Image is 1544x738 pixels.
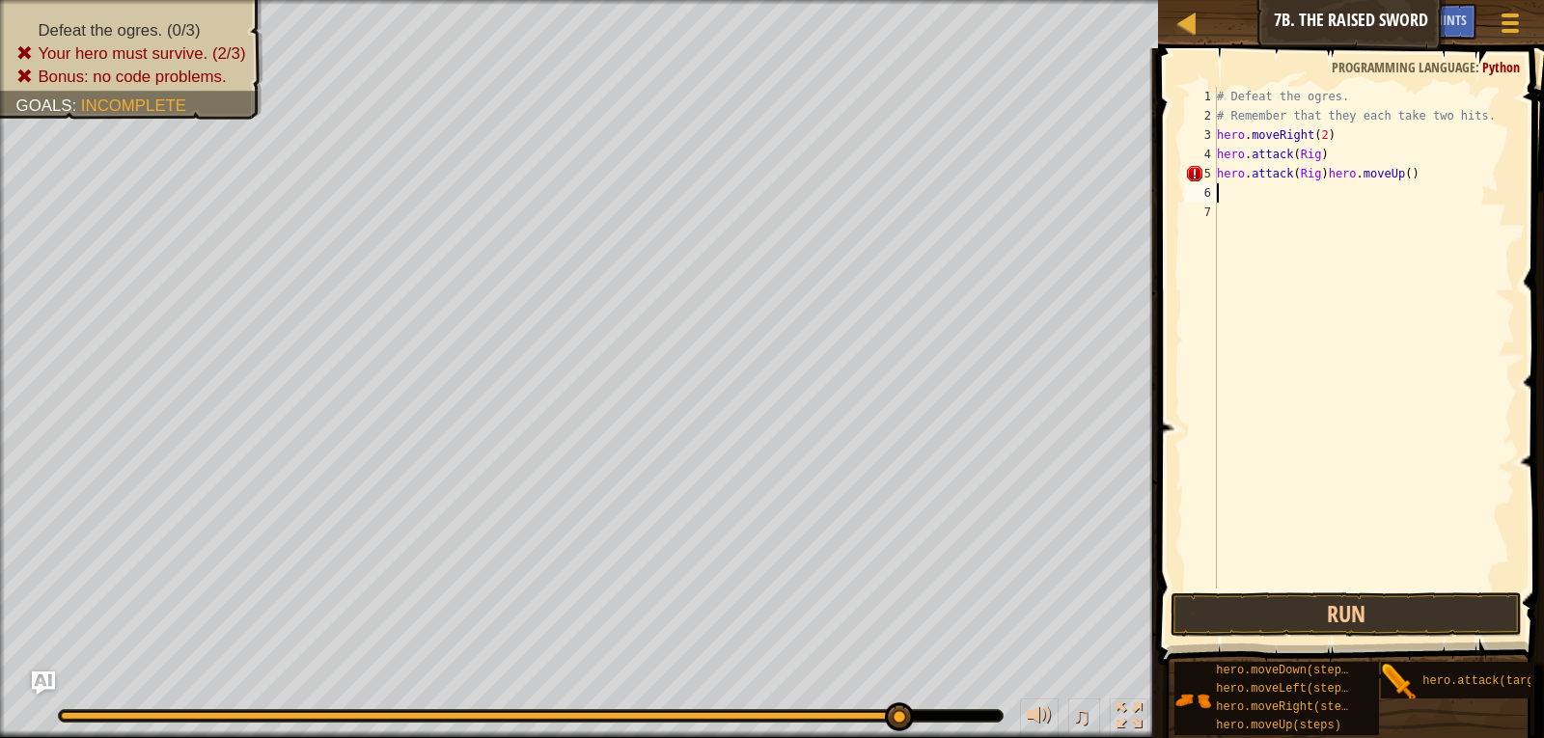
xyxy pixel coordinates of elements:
img: portrait.png [1381,664,1418,700]
button: Run [1171,592,1523,637]
div: 4 [1185,145,1217,164]
span: hero.moveLeft(steps) [1216,682,1355,696]
span: Ask AI [1383,11,1416,29]
div: 3 [1185,125,1217,145]
li: Your hero must survive. [16,41,246,65]
li: Bonus: no code problems. [16,65,246,88]
button: Ask AI [1373,4,1425,40]
img: portrait.png [1174,682,1211,719]
span: Python [1482,58,1520,76]
span: Goals [16,96,72,115]
span: ♫ [1072,701,1091,730]
span: hero.moveUp(steps) [1216,719,1341,732]
div: 7 [1185,203,1217,222]
span: hero.moveDown(steps) [1216,664,1355,677]
span: Programming language [1332,58,1475,76]
span: : [1475,58,1482,76]
button: Ask AI [32,671,55,695]
button: ♫ [1068,698,1101,738]
div: 1 [1185,87,1217,106]
div: 2 [1185,106,1217,125]
div: 5 [1185,164,1217,183]
span: : [72,96,81,115]
span: Hints [1435,11,1467,29]
span: Bonus: no code problems. [38,68,226,86]
button: Adjust volume [1020,698,1059,738]
button: Show game menu [1486,4,1534,49]
span: Incomplete [81,96,186,115]
div: 6 [1185,183,1217,203]
span: hero.moveRight(steps) [1216,700,1362,714]
span: Defeat the ogres. (0/3) [38,21,200,40]
button: Toggle fullscreen [1110,698,1148,738]
span: Your hero must survive. (2/3) [38,44,245,63]
li: Defeat the ogres. [16,18,246,41]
